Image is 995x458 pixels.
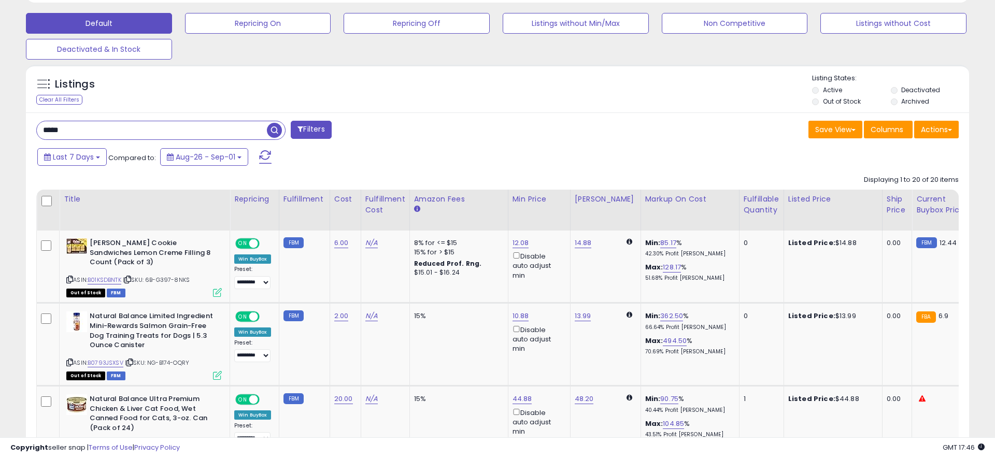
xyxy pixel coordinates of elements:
div: Disable auto adjust min [513,324,562,354]
span: ON [236,395,249,404]
a: 90.75 [660,394,678,404]
div: Amazon Fees [414,194,504,205]
a: 362.50 [660,311,683,321]
a: 2.00 [334,311,349,321]
button: Default [26,13,172,34]
b: Listed Price: [788,238,835,248]
small: FBM [283,393,304,404]
a: 48.20 [575,394,594,404]
button: Actions [914,121,959,138]
strong: Copyright [10,442,48,452]
b: Min: [645,394,661,404]
button: Repricing On [185,13,331,34]
a: B0793JSXSV [88,359,123,367]
div: Win BuyBox [234,410,271,420]
span: 6.9 [939,311,948,321]
span: OFF [258,395,275,404]
div: Clear All Filters [36,95,82,105]
div: 1 [744,394,776,404]
img: 41XadDoE59L._SL40_.jpg [66,394,87,415]
span: All listings that are currently out of stock and unavailable for purchase on Amazon [66,289,105,297]
div: 15% [414,311,500,321]
div: 15% [414,394,500,404]
a: 128.17 [663,262,681,273]
span: All listings that are currently out of stock and unavailable for purchase on Amazon [66,371,105,380]
a: N/A [365,311,378,321]
div: Repricing [234,194,275,205]
button: Deactivated & In Stock [26,39,172,60]
button: Listings without Cost [820,13,966,34]
button: Listings without Min/Max [503,13,649,34]
div: Preset: [234,339,271,363]
div: Current Buybox Price [916,194,970,216]
small: FBM [283,310,304,321]
b: Natural Balance Limited Ingredient Mini-Rewards Salmon Grain-Free Dog Training Treats for Dogs | ... [90,311,216,352]
a: 10.88 [513,311,529,321]
div: % [645,419,731,438]
button: Non Competitive [662,13,808,34]
img: 51FmL3XZblL._SL40_.jpg [66,238,87,254]
div: Fulfillment [283,194,325,205]
div: $14.88 [788,238,874,248]
span: FBM [107,289,125,297]
span: Compared to: [108,153,156,163]
div: 0.00 [887,238,904,248]
button: Filters [291,121,331,139]
div: 15% for > $15 [414,248,500,257]
span: | SKU: NG-B174-OQRY [125,359,189,367]
div: % [645,238,731,257]
div: Ship Price [887,194,907,216]
b: Natural Balance Ultra Premium Chicken & Liver Cat Food, Wet Canned Food for Cats, 3-oz. Can (Pack... [90,394,216,435]
b: Min: [645,238,661,248]
small: FBA [916,311,935,323]
div: $13.99 [788,311,874,321]
a: Terms of Use [89,442,133,452]
div: Fulfillable Quantity [744,194,779,216]
p: 40.44% Profit [PERSON_NAME] [645,407,731,414]
div: Win BuyBox [234,327,271,337]
div: Cost [334,194,357,205]
label: Active [823,85,842,94]
a: 494.50 [663,336,687,346]
div: $15.01 - $16.24 [414,268,500,277]
span: Columns [871,124,903,135]
div: % [645,311,731,331]
span: OFF [258,312,275,321]
button: Last 7 Days [37,148,107,166]
div: ASIN: [66,311,222,379]
div: [PERSON_NAME] [575,194,636,205]
div: Disable auto adjust min [513,250,562,280]
div: % [645,336,731,355]
span: FBM [107,371,125,380]
th: The percentage added to the cost of goods (COGS) that forms the calculator for Min & Max prices. [641,190,739,231]
b: Max: [645,419,663,428]
span: ON [236,239,249,248]
p: 51.68% Profit [PERSON_NAME] [645,275,731,282]
a: 44.88 [513,394,532,404]
div: Listed Price [788,194,878,205]
span: 12.44 [940,238,957,248]
div: 0.00 [887,311,904,321]
b: Listed Price: [788,311,835,321]
span: ON [236,312,249,321]
a: 20.00 [334,394,353,404]
div: 0 [744,238,776,248]
a: N/A [365,394,378,404]
a: 12.08 [513,238,529,248]
div: Fulfillment Cost [365,194,405,216]
label: Archived [901,97,929,106]
div: Preset: [234,266,271,289]
img: 41N9L2HIZDL._SL40_.jpg [66,311,87,332]
button: Aug-26 - Sep-01 [160,148,248,166]
p: 66.64% Profit [PERSON_NAME] [645,324,731,331]
small: FBM [283,237,304,248]
small: FBM [916,237,936,248]
div: % [645,394,731,413]
div: seller snap | | [10,443,180,453]
div: ASIN: [66,238,222,296]
p: 70.69% Profit [PERSON_NAME] [645,348,731,355]
label: Out of Stock [823,97,861,106]
div: Displaying 1 to 20 of 20 items [864,175,959,185]
div: % [645,263,731,282]
h5: Listings [55,77,95,92]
